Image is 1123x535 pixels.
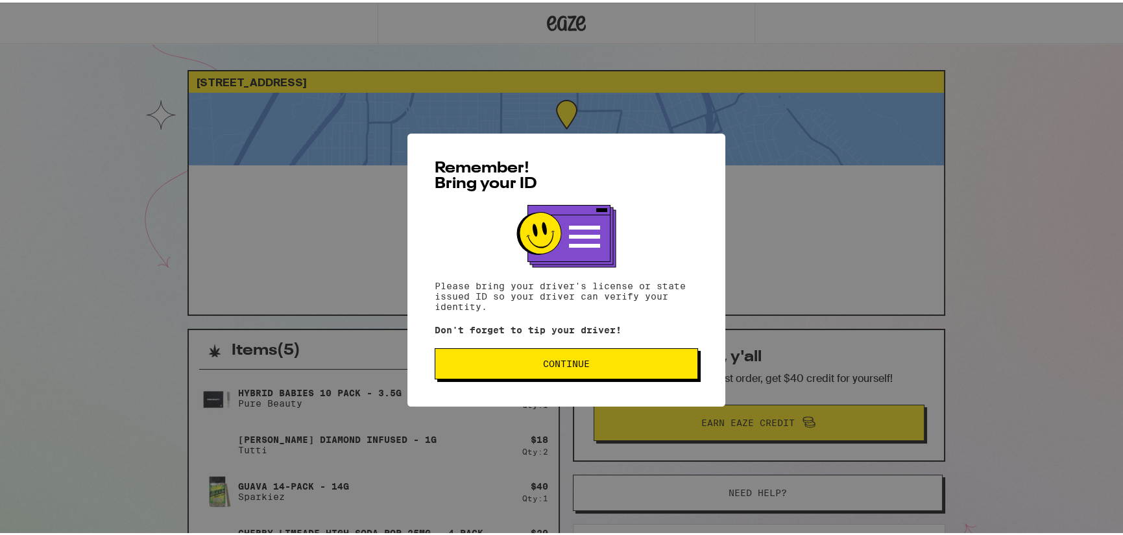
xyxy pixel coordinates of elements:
p: Don't forget to tip your driver! [435,322,698,333]
span: Hi. Need any help? [8,9,93,19]
button: Continue [435,346,698,377]
span: Remember! Bring your ID [435,158,537,189]
p: Please bring your driver's license or state issued ID so your driver can verify your identity. [435,278,698,309]
span: Continue [543,357,590,366]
